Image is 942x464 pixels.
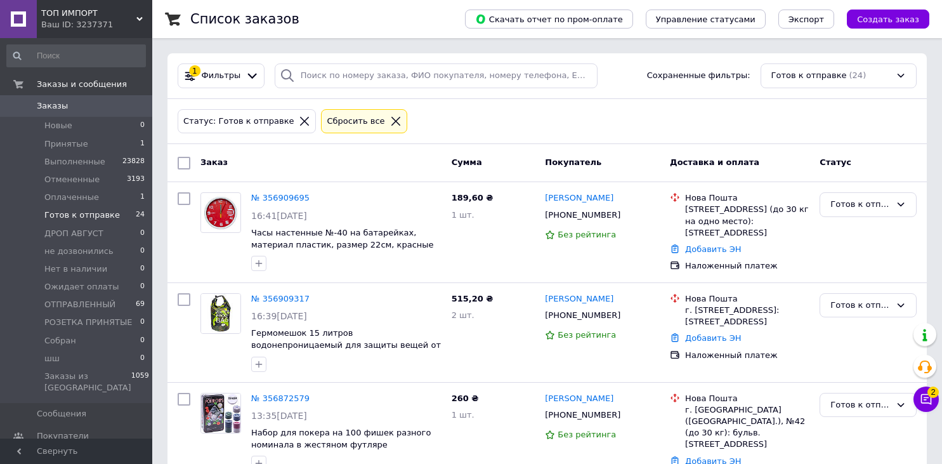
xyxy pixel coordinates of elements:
a: Фото товару [200,293,241,334]
div: Сбросить все [324,115,387,128]
div: 1 [189,65,200,77]
span: Собран [44,335,76,347]
div: г. [GEOGRAPHIC_DATA] ([GEOGRAPHIC_DATA].), №42 (до 30 кг): бульв. [STREET_ADDRESS] [685,404,809,451]
div: Ваш ID: 3237371 [41,19,152,30]
span: 2 шт. [452,310,474,320]
span: 69 [136,299,145,310]
span: 2 [927,387,939,398]
button: Скачать отчет по пром-оплате [465,10,633,29]
span: Доставка и оплата [670,157,759,167]
span: Сохраненные фильтры: [647,70,750,82]
span: 260 ₴ [452,394,479,403]
button: Чат с покупателем2 [913,387,939,412]
span: 13:35[DATE] [251,411,307,421]
span: Покупатели [37,430,89,442]
span: Сумма [452,157,482,167]
a: Часы настенные №-40 на батарейках, материал пластик, размер 22см, красные [251,228,434,249]
span: 1059 [131,371,149,394]
span: 515,20 ₴ [452,294,494,303]
img: Фото товару [201,394,240,433]
span: 23828 [122,156,145,168]
a: Фото товару [200,192,241,233]
span: 24 [136,209,145,221]
img: Фото товару [201,194,240,232]
span: Готов к отправке [44,209,120,221]
span: Фильтры [202,70,241,82]
span: 1 [140,192,145,203]
span: Статус [820,157,851,167]
h1: Список заказов [190,11,299,27]
div: Наложенный платеж [685,260,809,272]
span: Готов к отправке [771,70,847,82]
span: 0 [140,228,145,239]
span: 1 [140,138,145,150]
span: 3193 [127,174,145,185]
a: [PERSON_NAME] [545,192,613,204]
span: Без рейтинга [558,230,616,239]
button: Экспорт [778,10,834,29]
a: Гермомешок 15 литров водонепроницаемый для защиты вещей от влаги "Камуфляж" 54х36,5см [251,328,441,361]
span: 189,60 ₴ [452,193,494,202]
span: Без рейтинга [558,430,616,439]
span: 0 [140,353,145,364]
input: Поиск [6,44,146,67]
input: Поиск по номеру заказа, ФИО покупателя, номеру телефона, Email, номеру накладной [275,63,598,88]
span: Ожидает оплаты [44,281,119,293]
span: 1 шт. [452,210,474,220]
span: Создать заказ [857,15,919,24]
div: Готов к отправке [830,399,891,412]
div: Нова Пошта [685,393,809,404]
span: Заказ [200,157,228,167]
a: № 356909695 [251,193,310,202]
a: Создать заказ [834,14,929,23]
div: Нова Пошта [685,192,809,204]
span: 16:39[DATE] [251,311,307,321]
button: Создать заказ [847,10,929,29]
span: 0 [140,335,145,347]
span: шш [44,353,60,364]
span: ТОП ИМПОРТ [41,8,136,19]
span: (24) [849,70,867,80]
a: № 356909317 [251,294,310,303]
span: Скачать отчет по пром-оплате [475,13,623,25]
span: Экспорт [788,15,824,24]
span: Оплаченные [44,192,99,203]
span: Выполненные [44,156,105,168]
span: 0 [140,246,145,257]
span: [PHONE_NUMBER] [545,410,620,420]
span: 16:41[DATE] [251,211,307,221]
span: [PHONE_NUMBER] [545,310,620,320]
div: Наложенный платеж [685,350,809,361]
a: [PERSON_NAME] [545,293,613,305]
span: не дозвонились [44,246,114,257]
span: Заказы [37,100,68,112]
div: Нова Пошта [685,293,809,305]
img: Фото товару [201,294,240,333]
span: Нет в наличии [44,263,107,275]
div: [STREET_ADDRESS] (до 30 кг на одно место): [STREET_ADDRESS] [685,204,809,239]
div: г. [STREET_ADDRESS]: [STREET_ADDRESS] [685,305,809,328]
span: 0 [140,263,145,275]
span: Без рейтинга [558,330,616,340]
span: ОТПРАВЛЕННЫЙ [44,299,115,310]
button: Управление статусами [646,10,766,29]
span: Заказы и сообщения [37,79,127,90]
a: Добавить ЭН [685,244,741,254]
a: Добавить ЭН [685,333,741,343]
span: [PHONE_NUMBER] [545,210,620,220]
span: 0 [140,120,145,131]
div: Готов к отправке [830,198,891,211]
span: Заказы из [GEOGRAPHIC_DATA] [44,371,131,394]
span: 0 [140,317,145,328]
div: Статус: Готов к отправке [181,115,296,128]
span: Принятые [44,138,88,150]
span: Сообщения [37,408,86,420]
span: 0 [140,281,145,293]
span: Покупатель [545,157,601,167]
span: РОЗЕТКА ПРИНЯТЫЕ [44,317,133,328]
a: Набор для покера на 100 фишек разного номинала в жестяном футляре [251,428,431,449]
span: Новые [44,120,72,131]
